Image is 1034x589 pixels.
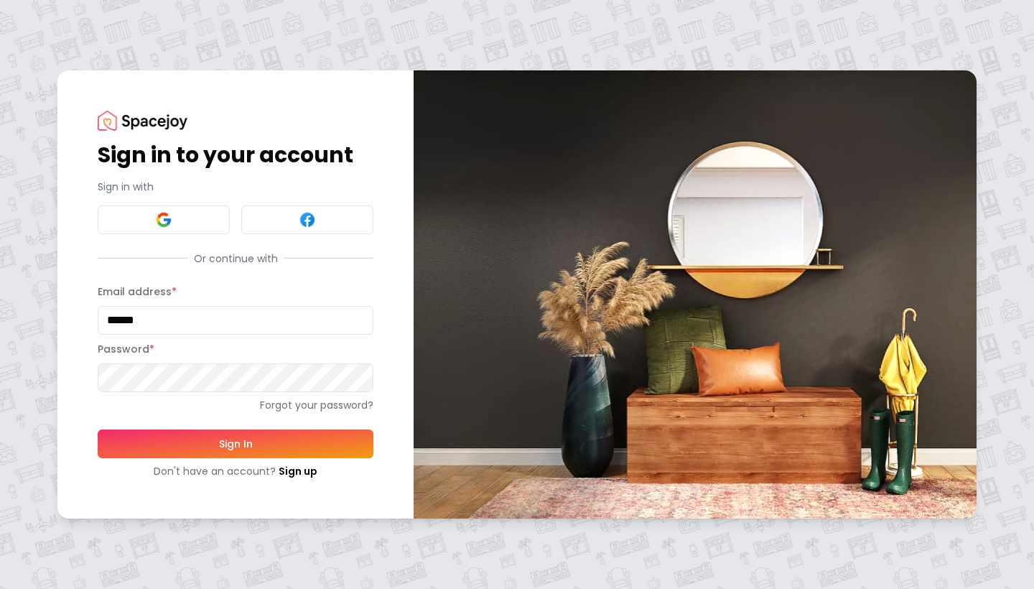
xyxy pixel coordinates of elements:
[98,180,373,194] p: Sign in with
[98,142,373,168] h1: Sign in to your account
[98,111,187,130] img: Spacejoy Logo
[98,284,177,299] label: Email address
[299,211,316,228] img: Facebook signin
[98,430,373,458] button: Sign In
[188,251,284,266] span: Or continue with
[98,398,373,412] a: Forgot your password?
[414,70,977,518] img: banner
[279,464,317,478] a: Sign up
[98,342,154,356] label: Password
[98,464,373,478] div: Don't have an account?
[155,211,172,228] img: Google signin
